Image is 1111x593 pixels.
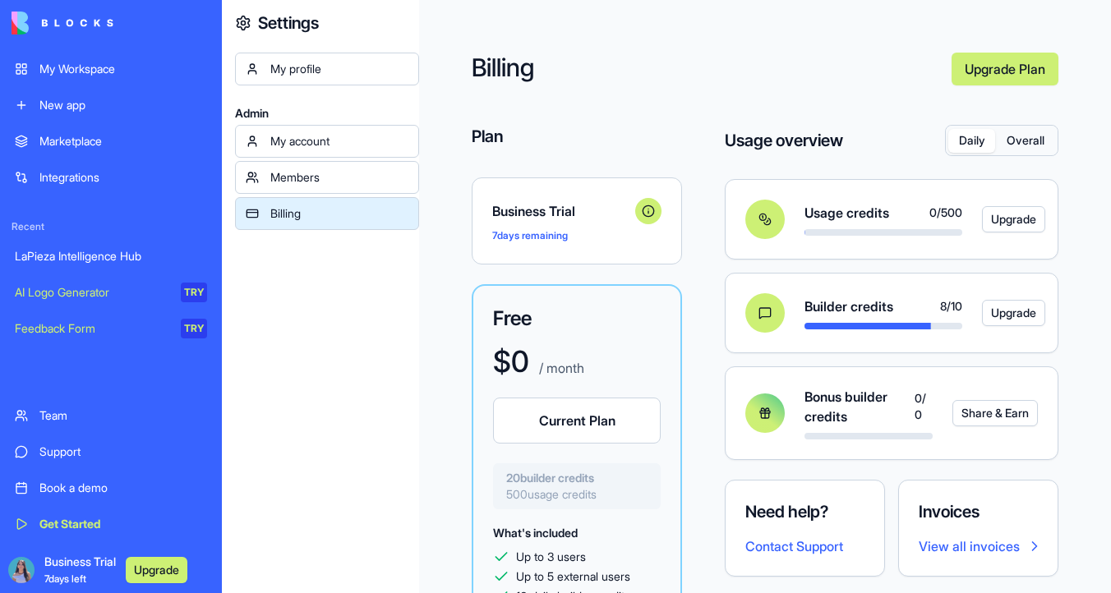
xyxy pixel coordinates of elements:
[270,61,408,77] div: My profile
[952,53,1058,85] a: Upgrade Plan
[5,399,217,432] a: Team
[472,125,682,148] h4: Plan
[5,435,217,468] a: Support
[5,89,217,122] a: New app
[492,229,568,241] span: 7 days remaining
[270,205,408,222] div: Billing
[725,129,843,152] h4: Usage overview
[492,201,629,221] span: Business Trial
[995,129,1055,153] button: Overall
[506,486,648,503] span: 500 usage credits
[745,536,843,556] button: Contact Support
[948,129,995,153] button: Daily
[506,470,648,486] span: 20 builder credits
[536,358,584,378] p: / month
[919,536,1038,556] a: View all invoices
[982,206,1045,232] button: Upgrade
[919,500,1038,523] h4: Invoices
[181,283,207,302] div: TRY
[5,220,217,233] span: Recent
[39,97,207,113] div: New app
[15,284,169,301] div: AI Logo Generator
[235,125,419,158] a: My account
[44,572,86,585] span: 7 days left
[270,133,408,149] div: My account
[493,345,529,378] h1: $ 0
[39,133,207,149] div: Marketplace
[804,203,889,223] span: Usage credits
[929,205,962,221] span: 0 / 500
[235,53,419,85] a: My profile
[493,306,661,332] h3: Free
[5,508,217,540] a: Get Started
[5,161,217,194] a: Integrations
[804,296,893,316] span: Builder credits
[5,471,217,504] a: Book a demo
[44,554,116,586] span: Business Trial
[39,169,207,186] div: Integrations
[940,298,962,315] span: 8 / 10
[493,526,578,540] span: What's included
[516,549,586,565] span: Up to 3 users
[235,105,419,122] span: Admin
[915,390,933,423] span: 0 / 0
[516,568,630,585] span: Up to 5 external users
[235,197,419,230] a: Billing
[126,557,187,583] button: Upgrade
[39,480,207,496] div: Book a demo
[472,53,938,85] h2: Billing
[982,300,1018,326] a: Upgrade
[982,206,1018,232] a: Upgrade
[181,319,207,338] div: TRY
[270,169,408,186] div: Members
[745,500,864,523] h4: Need help?
[8,557,35,583] img: ACg8ocJYeF-UjL9vQ8Z73ZevAdh7SCsso_RHe4fMhoc2QyldEmxQ8Ag=s96-c
[493,398,661,444] button: Current Plan
[12,11,113,34] img: logo
[15,248,207,264] div: LaPieza Intelligence Hub
[5,240,217,273] a: LaPieza Intelligence Hub
[5,276,217,309] a: AI Logo GeneratorTRY
[5,53,217,85] a: My Workspace
[258,11,319,34] h4: Settings
[15,320,169,337] div: Feedback Form
[952,400,1038,426] button: Share & Earn
[39,61,207,77] div: My Workspace
[235,161,419,194] a: Members
[39,444,207,460] div: Support
[39,516,207,532] div: Get Started
[5,312,217,345] a: Feedback FormTRY
[39,407,207,424] div: Team
[5,125,217,158] a: Marketplace
[804,387,915,426] span: Bonus builder credits
[982,300,1045,326] button: Upgrade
